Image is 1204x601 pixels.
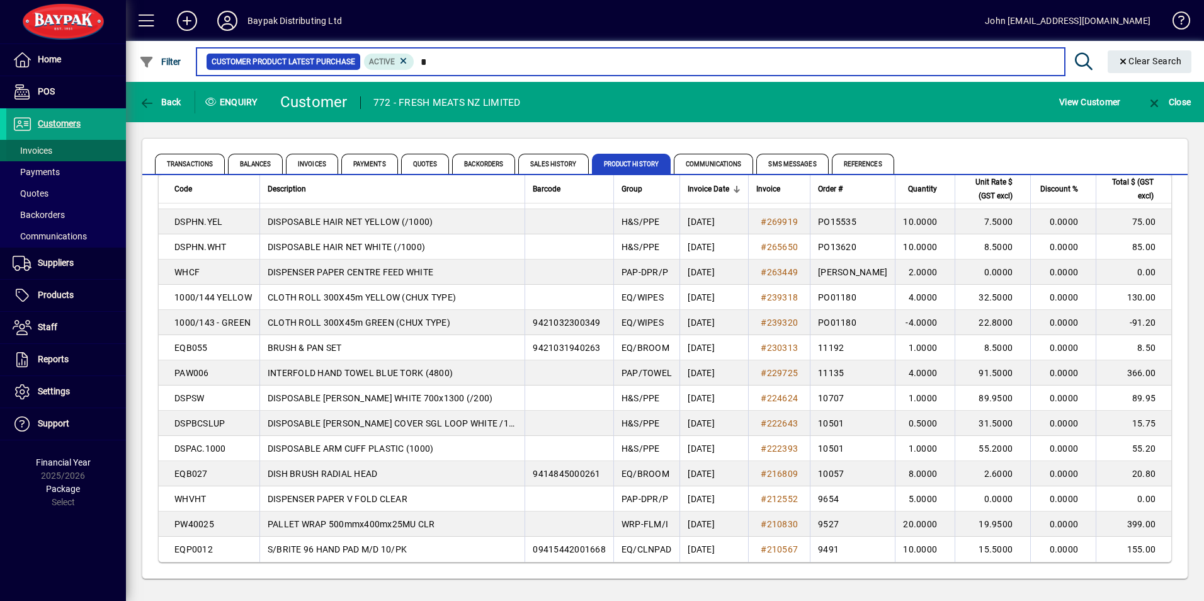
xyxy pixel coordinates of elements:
a: #212552 [756,492,802,506]
span: # [761,444,766,454]
span: DISH BRUSH RADIAL HEAD [268,469,378,479]
span: # [761,217,766,227]
span: EQ/WIPES [622,318,664,328]
td: 15.75 [1096,411,1171,436]
td: 0.0000 [1030,537,1096,562]
td: 0.0000 [1030,386,1096,411]
span: DISPOSABLE HAIR NET YELLOW (/1000) [268,217,433,227]
td: [DATE] [679,360,748,386]
span: # [761,267,766,277]
span: 210830 [767,519,798,529]
span: Barcode [533,182,560,196]
span: SMS Messages [756,154,828,174]
span: Customer Product Latest Purchase [212,55,355,68]
td: -91.20 [1096,310,1171,335]
a: #269919 [756,215,802,229]
td: 20.0000 [895,512,955,537]
a: #210830 [756,517,802,531]
span: Package [46,484,80,494]
td: 20.80 [1096,461,1171,486]
span: Communications [674,154,753,174]
span: 9414845000261 [533,469,600,479]
div: Code [174,182,252,196]
span: EQ/CLNPAD [622,544,671,554]
td: 89.95 [1096,386,1171,411]
span: 239320 [767,318,798,328]
span: Discount % [1040,182,1078,196]
td: 399.00 [1096,512,1171,537]
a: Payments [6,161,126,183]
a: #239320 [756,316,802,329]
td: [DATE] [679,386,748,411]
span: # [761,318,766,328]
span: H&S/PPE [622,242,660,252]
span: Backorders [13,210,65,220]
td: 75.00 [1096,209,1171,234]
td: PO01180 [810,310,895,335]
span: Financial Year [36,457,91,467]
td: 89.9500 [955,386,1030,411]
span: Total $ (GST excl) [1104,175,1154,203]
td: 0.0000 [1030,486,1096,512]
span: Support [38,418,69,428]
td: 1.0000 [895,335,955,360]
span: PAW006 [174,368,209,378]
a: Support [6,408,126,440]
td: 130.00 [1096,285,1171,310]
span: Quotes [13,188,48,198]
button: Filter [136,50,185,73]
span: Active [369,57,395,66]
a: #229725 [756,366,802,380]
td: 8.5000 [955,234,1030,260]
a: Knowledge Base [1163,3,1188,43]
span: Settings [38,386,70,396]
td: 0.0000 [1030,234,1096,260]
td: PO15535 [810,209,895,234]
span: # [761,418,766,428]
span: # [761,469,766,479]
td: 0.0000 [955,486,1030,512]
button: Profile [207,9,247,32]
div: Invoice Date [688,182,741,196]
span: References [832,154,894,174]
a: Staff [6,312,126,343]
div: Customer [280,92,348,112]
a: #230313 [756,341,802,355]
span: Close [1147,97,1191,107]
span: Quotes [401,154,450,174]
td: PO13620 [810,234,895,260]
a: #239318 [756,290,802,304]
div: John [EMAIL_ADDRESS][DOMAIN_NAME] [985,11,1150,31]
button: Close [1144,91,1194,113]
span: EQP0012 [174,544,213,554]
div: Quantity [903,182,948,196]
td: 10707 [810,386,895,411]
td: 0.00 [1096,260,1171,285]
span: # [761,368,766,378]
td: 10057 [810,461,895,486]
a: Quotes [6,183,126,204]
td: 8.0000 [895,461,955,486]
td: 2.0000 [895,260,955,285]
span: DSPHN.WHT [174,242,226,252]
span: 265650 [767,242,798,252]
td: 0.0000 [1030,461,1096,486]
span: 216809 [767,469,798,479]
span: CLOTH ROLL 300X45m YELLOW (CHUX TYPE) [268,292,456,302]
td: 4.0000 [895,285,955,310]
span: Order # [818,182,843,196]
span: 1000/143 - GREEN [174,318,251,328]
span: 269919 [767,217,798,227]
span: # [761,242,766,252]
span: Back [139,97,181,107]
span: H&S/PPE [622,393,660,403]
a: Invoices [6,140,126,161]
span: DISPOSABLE ARM CUFF PLASTIC (1000) [268,444,434,454]
span: DISPOSABLE HAIR NET WHITE (/1000) [268,242,425,252]
span: 239318 [767,292,798,302]
span: 263449 [767,267,798,277]
span: H&S/PPE [622,444,660,454]
a: #263449 [756,265,802,279]
span: 230313 [767,343,798,353]
span: EQ/WIPES [622,292,664,302]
